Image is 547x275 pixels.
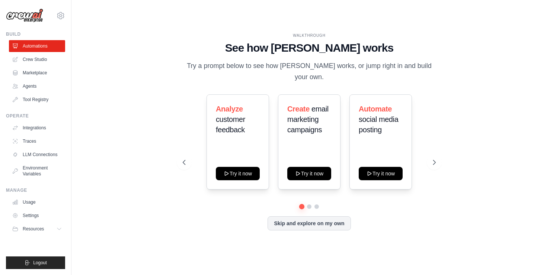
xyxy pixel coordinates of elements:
[183,33,436,38] div: WALKTHROUGH
[359,167,403,180] button: Try it now
[6,9,43,23] img: Logo
[9,67,65,79] a: Marketplace
[216,115,245,134] span: customer feedback
[9,54,65,65] a: Crew Studio
[9,210,65,221] a: Settings
[33,260,47,266] span: Logout
[6,31,65,37] div: Build
[23,226,44,232] span: Resources
[6,256,65,269] button: Logout
[287,167,331,180] button: Try it now
[287,105,329,134] span: email marketing campaigns
[6,187,65,193] div: Manage
[216,167,260,180] button: Try it now
[184,61,434,82] p: Try a prompt below to see how [PERSON_NAME] works, or jump right in and build your own.
[359,105,392,113] span: Automate
[183,41,436,55] h1: See how [PERSON_NAME] works
[9,40,65,52] a: Automations
[359,115,398,134] span: social media posting
[9,162,65,180] a: Environment Variables
[216,105,243,113] span: Analyze
[9,80,65,92] a: Agents
[9,196,65,208] a: Usage
[268,216,351,230] button: Skip and explore on my own
[9,223,65,235] button: Resources
[9,135,65,147] a: Traces
[6,113,65,119] div: Operate
[9,122,65,134] a: Integrations
[9,94,65,106] a: Tool Registry
[9,149,65,161] a: LLM Connections
[287,105,310,113] span: Create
